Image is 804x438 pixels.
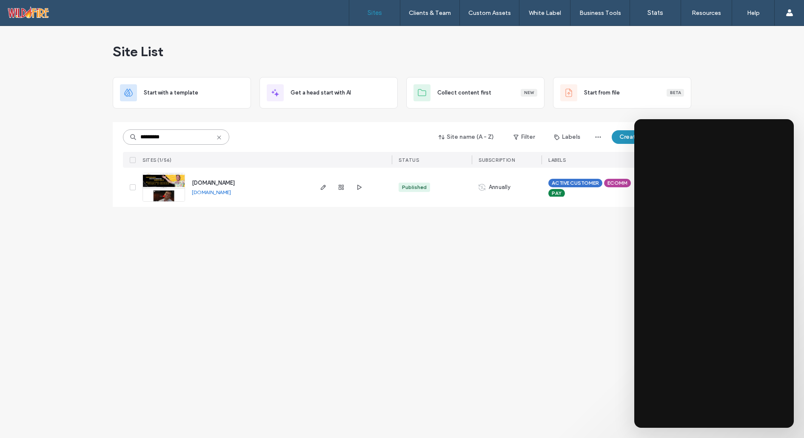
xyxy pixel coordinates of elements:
iframe: ada-chat-frame [634,119,794,428]
span: Site List [113,43,163,60]
span: ACTIVE CUSTOMER [552,179,599,187]
span: PAY [552,189,562,197]
button: Create New Site [612,130,681,144]
div: New [521,89,537,97]
button: Labels [547,130,588,144]
span: Start with a template [144,89,198,97]
div: Get a head start with AI [259,77,398,109]
label: Sites [368,9,382,17]
span: SUBSCRIPTION [479,157,515,163]
div: Collect content firstNew [406,77,545,109]
div: Published [402,183,427,191]
span: ECOMM [607,179,627,187]
div: Start from fileBeta [553,77,691,109]
label: Help [747,9,760,17]
label: Clients & Team [409,9,451,17]
button: Filter [505,130,543,144]
span: Start from file [584,89,620,97]
span: LABELS [548,157,566,163]
label: Resources [692,9,721,17]
label: Stats [647,9,663,17]
a: [DOMAIN_NAME] [192,180,235,186]
div: Start with a template [113,77,251,109]
span: Annually [489,183,511,192]
button: Site name (A - Z) [431,130,502,144]
span: STATUS [399,157,419,163]
span: Collect content first [437,89,491,97]
a: [DOMAIN_NAME] [192,189,231,195]
label: Custom Assets [468,9,511,17]
div: Beta [667,89,684,97]
span: SITES (1/56) [143,157,171,163]
label: Business Tools [579,9,621,17]
span: Get a head start with AI [291,89,351,97]
label: White Label [529,9,561,17]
